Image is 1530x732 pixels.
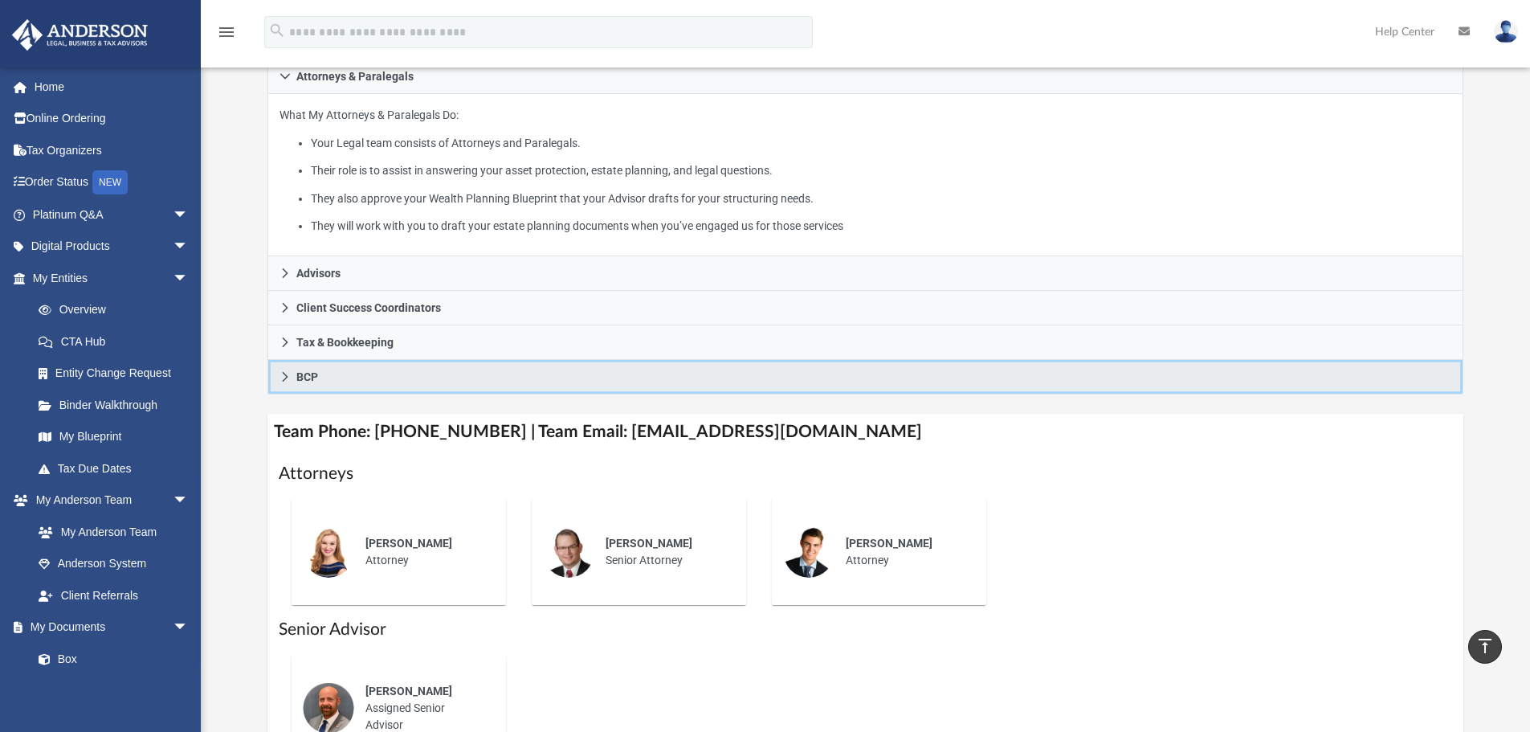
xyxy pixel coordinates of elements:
a: Attorneys & Paralegals [267,59,1464,94]
li: They will work with you to draft your estate planning documents when you’ve engaged us for those ... [311,216,1451,236]
a: CTA Hub [22,325,213,358]
i: menu [217,22,236,42]
span: arrow_drop_down [173,231,205,264]
div: NEW [92,170,128,194]
a: Home [11,71,213,103]
h1: Senior Advisor [279,618,1453,641]
img: thumbnail [303,526,354,578]
span: arrow_drop_down [173,198,205,231]
span: [PERSON_NAME] [606,537,692,550]
a: Binder Walkthrough [22,389,213,421]
span: Advisors [296,268,341,279]
a: Overview [22,294,213,326]
a: menu [217,31,236,42]
a: Client Success Coordinators [267,291,1464,325]
a: BCP [267,360,1464,395]
i: vertical_align_top [1475,636,1495,656]
a: Box [22,643,197,675]
a: vertical_align_top [1468,630,1502,664]
h4: Team Phone: [PHONE_NUMBER] | Team Email: [EMAIL_ADDRESS][DOMAIN_NAME] [267,414,1464,450]
a: Meeting Minutes [22,675,205,707]
a: My Anderson Team [22,516,197,548]
p: What My Attorneys & Paralegals Do: [279,105,1452,236]
h1: Attorneys [279,462,1453,485]
img: Anderson Advisors Platinum Portal [7,19,153,51]
a: Digital Productsarrow_drop_down [11,231,213,263]
a: Anderson System [22,548,205,580]
a: My Blueprint [22,421,205,453]
a: Client Referrals [22,579,205,611]
a: Tax Organizers [11,134,213,166]
i: search [268,22,286,39]
span: arrow_drop_down [173,262,205,295]
span: Tax & Bookkeeping [296,337,394,348]
img: User Pic [1494,20,1518,43]
div: Senior Attorney [594,524,735,580]
span: BCP [296,371,318,382]
span: [PERSON_NAME] [365,685,452,697]
div: Attorney [354,524,495,580]
a: Advisors [267,256,1464,291]
li: They also approve your Wealth Planning Blueprint that your Advisor drafts for your structuring ne... [311,189,1451,209]
span: [PERSON_NAME] [365,537,452,550]
a: Entity Change Request [22,358,213,390]
div: Attorney [834,524,975,580]
img: thumbnail [783,526,834,578]
a: Tax & Bookkeeping [267,325,1464,360]
a: My Anderson Teamarrow_drop_down [11,485,205,517]
a: Tax Due Dates [22,452,213,485]
a: Online Ordering [11,103,213,135]
a: My Documentsarrow_drop_down [11,611,205,644]
span: [PERSON_NAME] [846,537,932,550]
span: arrow_drop_down [173,485,205,517]
span: Client Success Coordinators [296,302,441,313]
a: My Entitiesarrow_drop_down [11,262,213,294]
a: Platinum Q&Aarrow_drop_down [11,198,213,231]
img: thumbnail [543,526,594,578]
div: Attorneys & Paralegals [267,94,1464,257]
span: arrow_drop_down [173,611,205,644]
a: Order StatusNEW [11,166,213,199]
span: Attorneys & Paralegals [296,71,414,82]
li: Your Legal team consists of Attorneys and Paralegals. [311,133,1451,153]
li: Their role is to assist in answering your asset protection, estate planning, and legal questions. [311,161,1451,181]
